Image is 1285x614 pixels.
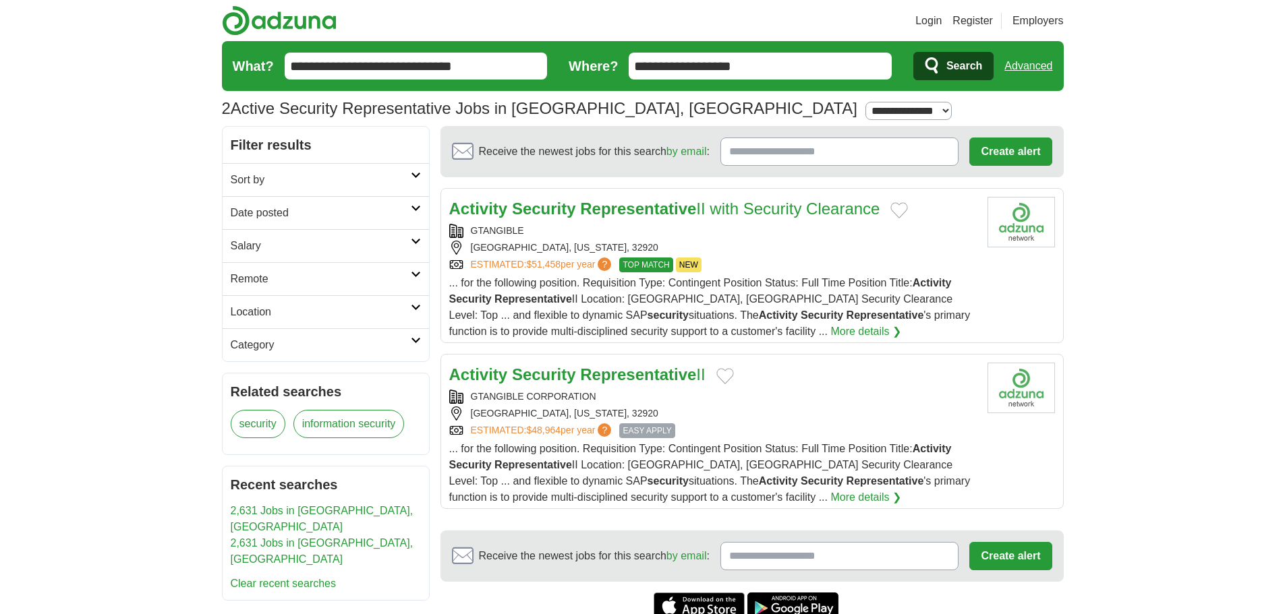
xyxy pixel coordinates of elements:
[222,96,231,121] span: 2
[231,337,411,353] h2: Category
[494,459,572,470] strong: Representative
[913,277,952,288] strong: Activity
[231,205,411,221] h2: Date posted
[666,550,707,561] a: by email
[913,443,952,454] strong: Activity
[913,52,994,80] button: Search
[890,202,908,218] button: Add to favorite jobs
[449,224,977,238] div: GTANGIBLE
[223,163,429,196] a: Sort by
[830,489,901,505] a: More details ❯
[598,423,611,437] span: ?
[223,262,429,295] a: Remote
[759,475,798,487] strong: Activity
[223,328,429,361] a: Category
[449,199,880,218] a: Activity Security RepresentativeII with Security Clearance
[449,406,977,421] div: [GEOGRAPHIC_DATA], [US_STATE], 32920
[223,196,429,229] a: Date posted
[1012,13,1064,29] a: Employers
[847,309,924,321] strong: Representative
[988,197,1055,247] img: Company logo
[512,365,576,383] strong: Security
[449,293,492,305] strong: Security
[449,390,977,404] div: GTANGIBLE CORPORATION
[222,5,337,36] img: Adzuna logo
[676,257,702,272] span: NEW
[759,309,798,321] strong: Activity
[1004,53,1052,80] a: Advanced
[801,475,843,487] strong: Security
[231,238,411,254] h2: Salary
[471,423,615,438] a: ESTIMATED:$48,964per year?
[479,548,710,564] span: Receive the newest jobs for this search :
[969,542,1052,570] button: Create alert
[648,309,689,321] strong: security
[293,410,405,438] a: information security
[598,257,611,271] span: ?
[231,537,413,565] a: 2,631 Jobs in [GEOGRAPHIC_DATA], [GEOGRAPHIC_DATA]
[449,277,971,337] span: ... for the following position. Requisition Type: Contingent Position Status: Full Time Position ...
[231,505,413,532] a: 2,631 Jobs in [GEOGRAPHIC_DATA], [GEOGRAPHIC_DATA]
[946,53,982,80] span: Search
[526,425,561,435] span: $48,964
[231,381,421,402] h2: Related searches
[580,365,696,383] strong: Representative
[580,199,696,218] strong: Representative
[223,229,429,262] a: Salary
[231,271,411,287] h2: Remote
[969,137,1052,166] button: Create alert
[471,257,615,272] a: ESTIMATED:$51,458per year?
[915,13,942,29] a: Login
[223,295,429,328] a: Location
[619,423,675,438] span: EASY APPLY
[479,144,710,160] span: Receive the newest jobs for this search :
[449,443,971,503] span: ... for the following position. Requisition Type: Contingent Position Status: Full Time Position ...
[666,146,707,157] a: by email
[526,259,561,270] span: $51,458
[619,257,673,272] span: TOP MATCH
[830,324,901,340] a: More details ❯
[231,578,337,589] a: Clear recent searches
[449,241,977,255] div: [GEOGRAPHIC_DATA], [US_STATE], 32920
[231,304,411,320] h2: Location
[988,363,1055,413] img: Company logo
[449,365,508,383] strong: Activity
[648,475,689,487] strong: security
[569,56,618,76] label: Where?
[233,56,274,76] label: What?
[801,309,843,321] strong: Security
[231,474,421,495] h2: Recent searches
[231,172,411,188] h2: Sort by
[494,293,572,305] strong: Representative
[512,199,576,218] strong: Security
[449,365,706,383] a: Activity Security RepresentativeII
[847,475,924,487] strong: Representative
[449,459,492,470] strong: Security
[231,410,285,438] a: security
[223,127,429,163] h2: Filter results
[716,368,734,384] button: Add to favorite jobs
[222,99,858,117] h1: Active Security Representative Jobs in [GEOGRAPHIC_DATA], [GEOGRAPHIC_DATA]
[952,13,993,29] a: Register
[449,199,508,218] strong: Activity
